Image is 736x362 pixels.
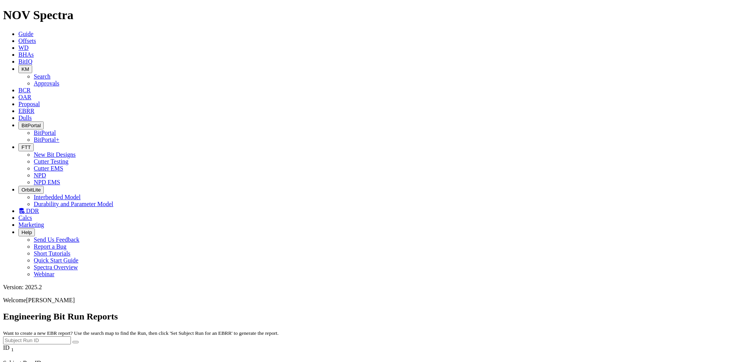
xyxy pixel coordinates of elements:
sub: 1 [11,347,14,352]
a: Cutter Testing [34,158,69,165]
a: Spectra Overview [34,264,78,270]
a: NPD [34,172,46,179]
small: Want to create a new EBR report? Use the search map to find the Run, then click 'Set Subject Run ... [3,330,279,336]
a: Approvals [34,80,59,87]
div: Column Menu [3,353,63,360]
a: OAR [18,94,31,100]
a: Guide [18,31,33,37]
p: Welcome [3,297,733,304]
a: Dulls [18,115,32,121]
div: Version: 2025.2 [3,284,733,291]
div: ID Sort None [3,344,63,353]
a: NPD EMS [34,179,60,185]
span: BitPortal [21,123,41,128]
div: Sort None [3,344,63,360]
span: FTT [21,144,31,150]
a: Durability and Parameter Model [34,201,113,207]
input: Subject Run ID [3,336,71,344]
a: Proposal [18,101,40,107]
button: FTT [18,143,34,151]
span: [PERSON_NAME] [26,297,75,303]
a: EBRR [18,108,34,114]
a: Quick Start Guide [34,257,78,264]
a: Report a Bug [34,243,66,250]
a: Marketing [18,221,44,228]
a: BitPortal [34,129,56,136]
button: BitPortal [18,121,44,129]
h2: Engineering Bit Run Reports [3,311,733,322]
a: BCR [18,87,31,93]
a: DDR [18,208,39,214]
button: OrbitLite [18,186,44,194]
span: KM [21,66,29,72]
a: Webinar [34,271,54,277]
a: Interbedded Model [34,194,80,200]
span: OrbitLite [21,187,41,193]
a: Calcs [18,215,32,221]
span: ID [3,344,10,351]
a: Search [34,73,51,80]
button: KM [18,65,32,73]
a: WD [18,44,29,51]
a: Cutter EMS [34,165,63,172]
a: Short Tutorials [34,250,71,257]
span: DDR [26,208,39,214]
a: Send Us Feedback [34,236,79,243]
a: New Bit Designs [34,151,76,158]
a: Offsets [18,38,36,44]
a: BHAs [18,51,34,58]
span: Help [21,229,32,235]
h1: NOV Spectra [3,8,733,22]
a: BitIQ [18,58,32,65]
span: Sort None [11,344,14,351]
button: Help [18,228,35,236]
a: BitPortal+ [34,136,59,143]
